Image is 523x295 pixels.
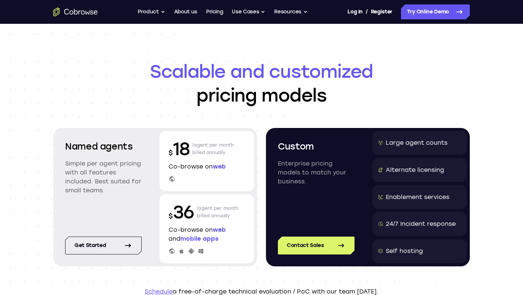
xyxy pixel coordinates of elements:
[386,166,444,174] div: Alternate licensing
[213,226,226,233] span: web
[174,4,197,19] a: About us
[366,7,368,16] span: /
[169,137,189,161] p: 18
[180,235,218,242] span: mobile apps
[206,4,223,19] a: Pricing
[192,137,234,161] p: /agent per month billed annually
[169,200,194,224] p: 36
[213,163,226,170] span: web
[53,60,470,83] span: Scalable and customized
[386,138,447,147] div: Large agent counts
[169,149,173,157] span: $
[145,288,173,295] a: Schedule
[53,7,98,16] a: Go to the home page
[169,225,245,243] p: Co-browse on and
[278,140,354,153] h2: Custom
[401,4,470,19] a: Try Online Demo
[232,4,265,19] button: Use Cases
[169,212,173,220] span: $
[197,200,238,224] p: /agent per month billed annually
[274,4,308,19] button: Resources
[65,237,142,254] a: Get started
[53,60,470,107] h1: pricing models
[278,159,354,186] p: Enterprise pricing models to match your business.
[138,4,165,19] button: Product
[65,159,142,195] p: Simple per agent pricing with all features included. Best suited for small teams.
[386,219,456,228] div: 24/7 Incident response
[386,247,423,256] div: Self hosting
[169,162,245,171] p: Co-browse on
[371,4,392,19] a: Register
[65,140,142,153] h2: Named agents
[386,193,449,202] div: Enablement services
[278,237,354,254] a: Contact Sales
[347,4,362,19] a: Log In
